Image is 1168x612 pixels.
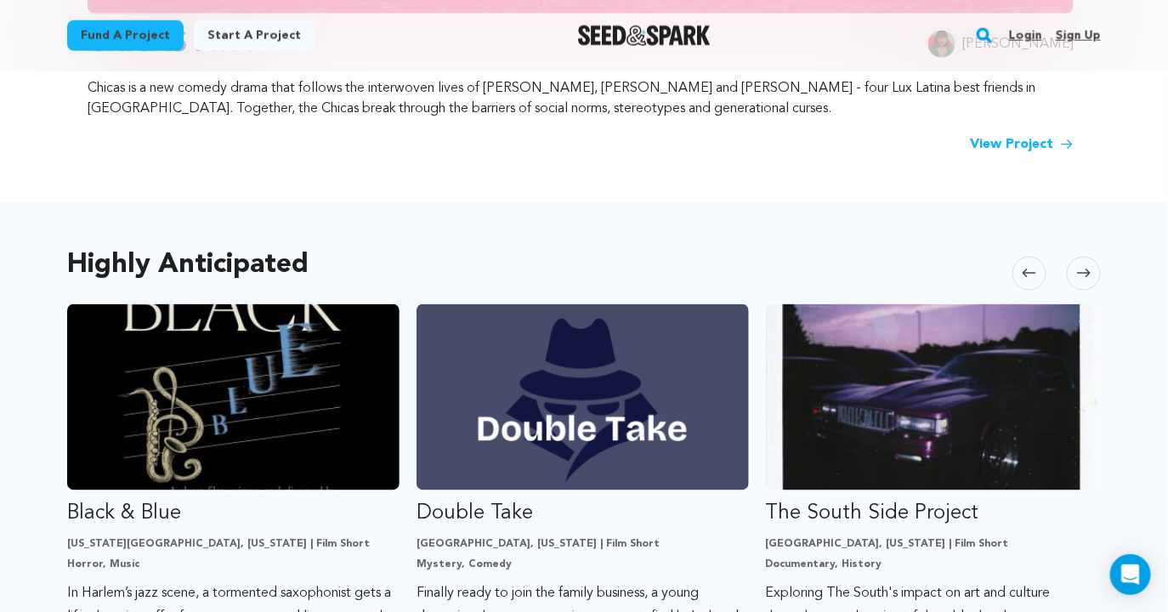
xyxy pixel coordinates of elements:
a: Start a project [194,20,315,51]
p: Horror, Music [67,558,400,572]
p: The South Side Project [766,501,1098,528]
p: Documentary, History [766,558,1098,572]
a: Seed&Spark Homepage [578,25,712,46]
div: Open Intercom Messenger [1110,554,1151,595]
p: [GEOGRAPHIC_DATA], [US_STATE] | Film Short [417,538,749,552]
a: Login [1009,22,1042,49]
a: Sign up [1056,22,1101,49]
p: [GEOGRAPHIC_DATA], [US_STATE] | Film Short [766,538,1098,552]
p: [US_STATE][GEOGRAPHIC_DATA], [US_STATE] | Film Short [67,538,400,552]
a: View Project [970,134,1074,155]
a: Fund a project [67,20,184,51]
p: Black & Blue [67,501,400,528]
p: Chicas is a new comedy drama that follows the interwoven lives of [PERSON_NAME], [PERSON_NAME] an... [88,78,1074,119]
p: Double Take [417,501,749,528]
p: Mystery, Comedy [417,558,749,572]
img: Seed&Spark Logo Dark Mode [578,25,712,46]
h2: Highly Anticipated [67,253,309,277]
